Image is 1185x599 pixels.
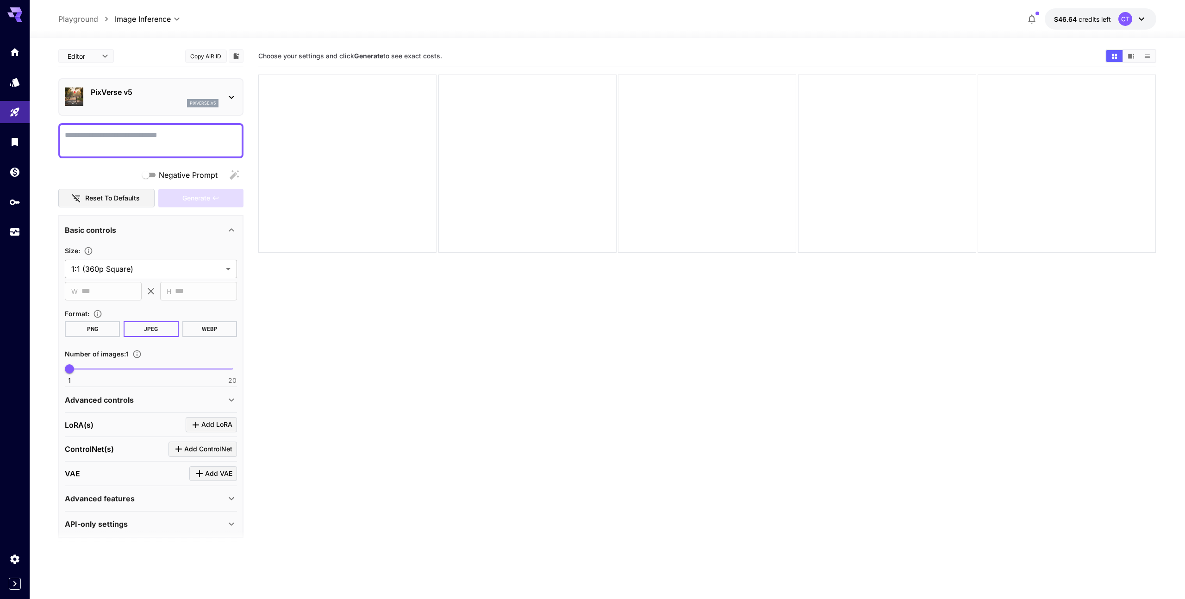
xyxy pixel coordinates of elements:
button: Specify how many images to generate in a single request. Each image generation will be charged se... [129,349,145,359]
p: Advanced features [65,493,135,504]
span: Add LoRA [201,419,232,431]
span: Add ControlNet [184,443,232,455]
span: 1:1 (360p Square) [71,263,222,275]
span: 1 [68,376,71,385]
span: Image Inference [115,13,171,25]
div: Advanced controls [65,389,237,411]
span: Negative Prompt [159,169,218,181]
div: PixVerse v5pixverse_v5 [65,83,237,111]
button: WEBP [182,321,237,337]
button: Show images in grid view [1106,50,1123,62]
div: CT [1118,12,1132,26]
button: $46.6438CT [1045,8,1156,30]
div: API Keys [9,196,20,208]
button: Reset to defaults [58,189,155,208]
span: Format : [65,310,89,318]
div: Playground [9,106,20,118]
div: Wallet [9,166,20,178]
div: Advanced features [65,487,237,510]
button: Click to add VAE [189,466,237,481]
span: Choose your settings and click to see exact costs. [258,52,442,60]
span: W [71,286,78,297]
span: Editor [68,51,96,61]
span: H [167,286,171,297]
p: API-only settings [65,518,128,530]
p: ControlNet(s) [65,443,114,455]
div: $46.6438 [1054,14,1111,24]
span: Size : [65,247,80,255]
div: Show images in grid viewShow images in video viewShow images in list view [1105,49,1156,63]
span: Number of images : 1 [65,350,129,358]
nav: breadcrumb [58,13,115,25]
div: Usage [9,226,20,238]
p: VAE [65,468,80,479]
button: JPEG [124,321,179,337]
div: API-only settings [65,513,237,535]
span: 20 [228,376,237,385]
button: Expand sidebar [9,578,21,590]
p: LoRA(s) [65,419,94,431]
button: Show images in list view [1139,50,1155,62]
button: Show images in video view [1123,50,1139,62]
span: Add VAE [205,468,232,480]
p: Basic controls [65,225,116,236]
button: Click to add LoRA [186,417,237,432]
p: PixVerse v5 [91,87,218,98]
div: Basic controls [65,219,237,241]
b: Generate [354,52,383,60]
span: credits left [1079,15,1111,23]
p: pixverse_v5 [190,100,216,106]
button: PNG [65,321,120,337]
button: Add to library [232,50,240,62]
div: Settings [9,553,20,565]
div: Models [9,76,20,88]
button: Choose the file format for the output image. [89,309,106,318]
span: $46.64 [1054,15,1079,23]
button: Adjust the dimensions of the generated image by specifying its width and height in pixels, or sel... [80,246,97,256]
div: Library [9,136,20,148]
p: Advanced controls [65,394,134,406]
button: Click to add ControlNet [168,442,237,457]
a: Playground [58,13,98,25]
button: Copy AIR ID [185,50,227,63]
div: Home [9,46,20,58]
